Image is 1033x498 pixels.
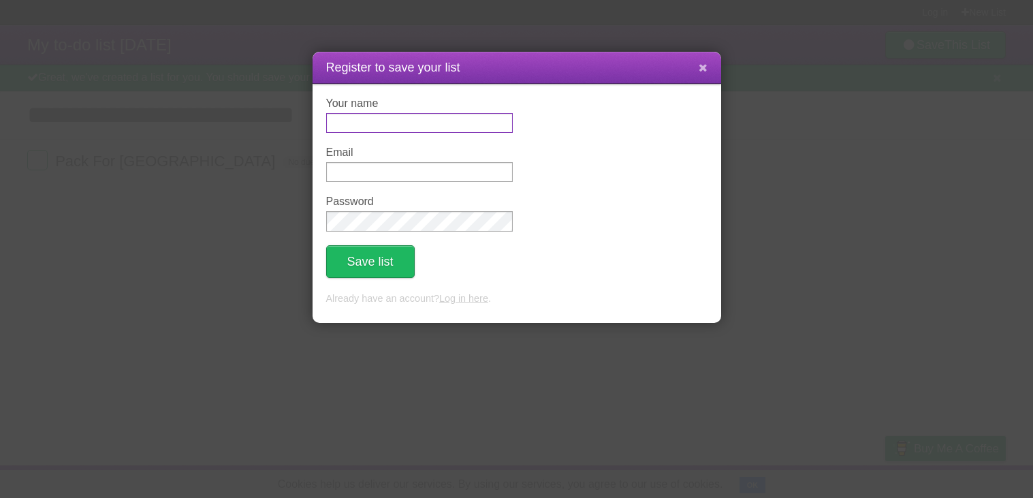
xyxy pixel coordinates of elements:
p: Already have an account? . [326,292,708,307]
h1: Register to save your list [326,59,708,77]
label: Email [326,146,513,159]
a: Log in here [439,293,488,304]
label: Your name [326,97,513,110]
label: Password [326,196,513,208]
button: Save list [326,245,415,278]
